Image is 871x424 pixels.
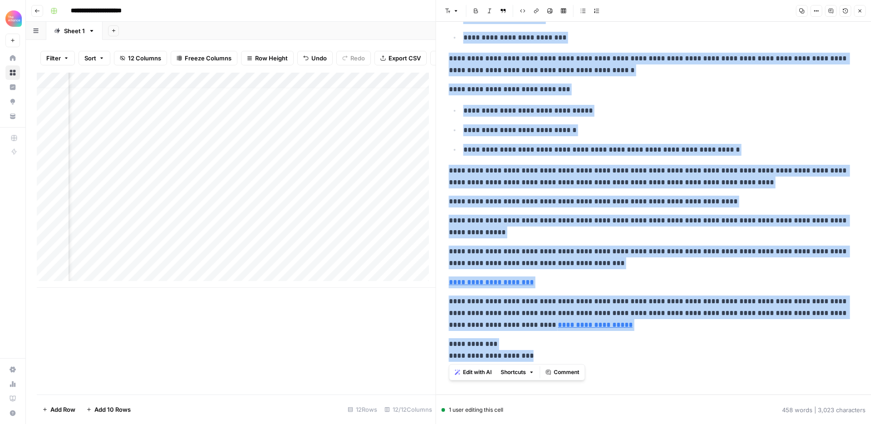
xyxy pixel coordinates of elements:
[171,51,237,65] button: Freeze Columns
[46,22,103,40] a: Sheet 1
[64,26,85,35] div: Sheet 1
[5,80,20,94] a: Insights
[497,366,538,378] button: Shortcuts
[79,51,110,65] button: Sort
[5,7,20,30] button: Workspace: Alliance
[542,366,583,378] button: Comment
[389,54,421,63] span: Export CSV
[344,402,381,417] div: 12 Rows
[297,51,333,65] button: Undo
[241,51,294,65] button: Row Height
[501,368,526,376] span: Shortcuts
[782,405,866,414] div: 458 words | 3,023 characters
[5,51,20,65] a: Home
[40,51,75,65] button: Filter
[128,54,161,63] span: 12 Columns
[463,368,492,376] span: Edit with AI
[5,10,22,27] img: Alliance Logo
[84,54,96,63] span: Sort
[81,402,136,417] button: Add 10 Rows
[5,406,20,420] button: Help + Support
[311,54,327,63] span: Undo
[185,54,231,63] span: Freeze Columns
[350,54,365,63] span: Redo
[5,109,20,123] a: Your Data
[50,405,75,414] span: Add Row
[255,54,288,63] span: Row Height
[554,368,579,376] span: Comment
[5,65,20,80] a: Browse
[381,402,436,417] div: 12/12 Columns
[5,391,20,406] a: Learning Hub
[114,51,167,65] button: 12 Columns
[336,51,371,65] button: Redo
[451,366,495,378] button: Edit with AI
[5,94,20,109] a: Opportunities
[37,402,81,417] button: Add Row
[5,362,20,377] a: Settings
[46,54,61,63] span: Filter
[442,406,503,414] div: 1 user editing this cell
[5,377,20,391] a: Usage
[94,405,131,414] span: Add 10 Rows
[374,51,427,65] button: Export CSV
